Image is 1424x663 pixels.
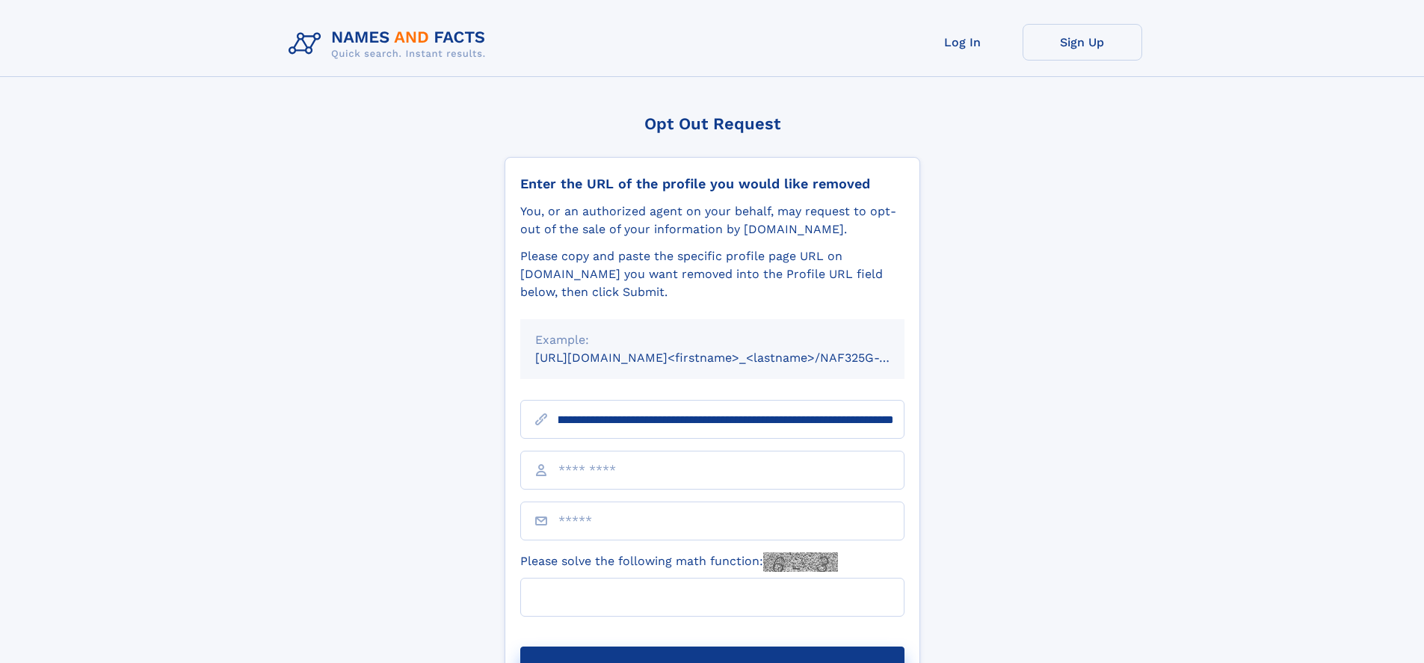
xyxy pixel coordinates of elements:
[1023,24,1142,61] a: Sign Up
[520,247,904,301] div: Please copy and paste the specific profile page URL on [DOMAIN_NAME] you want removed into the Pr...
[505,114,920,133] div: Opt Out Request
[520,552,838,572] label: Please solve the following math function:
[903,24,1023,61] a: Log In
[283,24,498,64] img: Logo Names and Facts
[520,203,904,238] div: You, or an authorized agent on your behalf, may request to opt-out of the sale of your informatio...
[520,176,904,192] div: Enter the URL of the profile you would like removed
[535,351,933,365] small: [URL][DOMAIN_NAME]<firstname>_<lastname>/NAF325G-xxxxxxxx
[535,331,890,349] div: Example:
